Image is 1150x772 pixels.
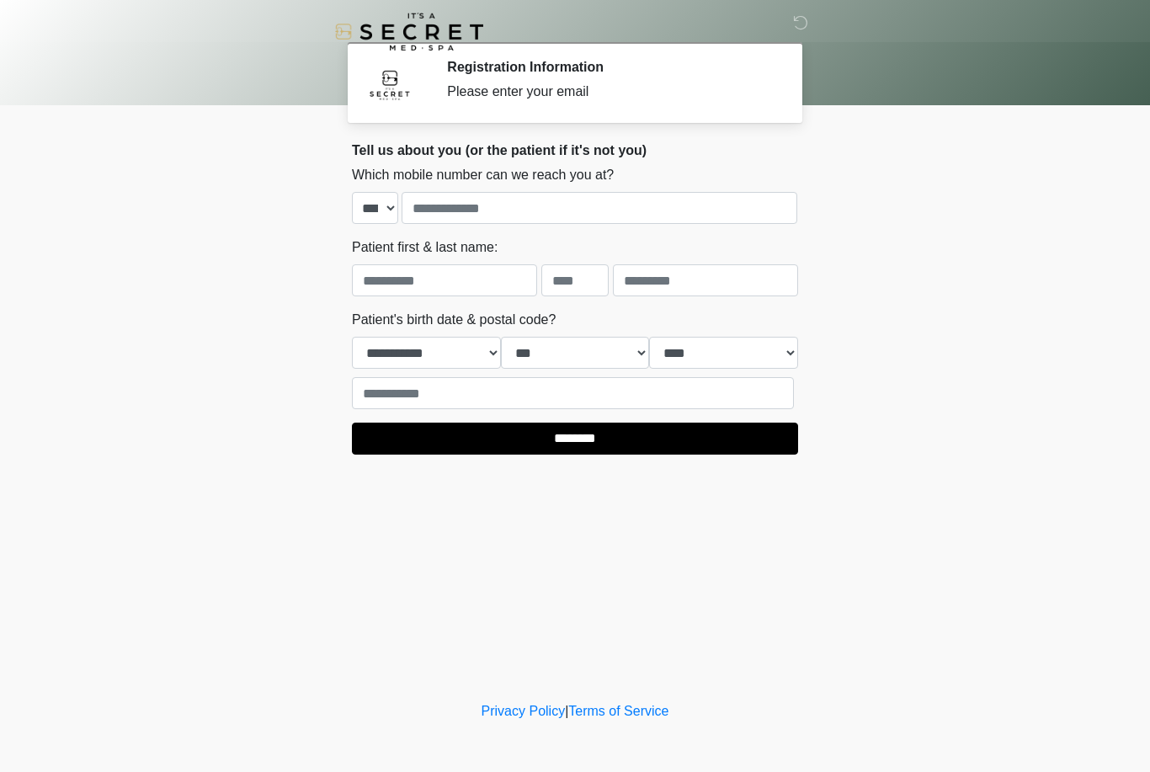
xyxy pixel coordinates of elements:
[352,165,614,185] label: Which mobile number can we reach you at?
[568,704,668,718] a: Terms of Service
[352,237,498,258] label: Patient first & last name:
[565,704,568,718] a: |
[447,82,773,102] div: Please enter your email
[352,142,798,158] h2: Tell us about you (or the patient if it's not you)
[352,310,556,330] label: Patient's birth date & postal code?
[365,59,415,109] img: Agent Avatar
[447,59,773,75] h2: Registration Information
[335,13,483,51] img: It's A Secret Med Spa Logo
[482,704,566,718] a: Privacy Policy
